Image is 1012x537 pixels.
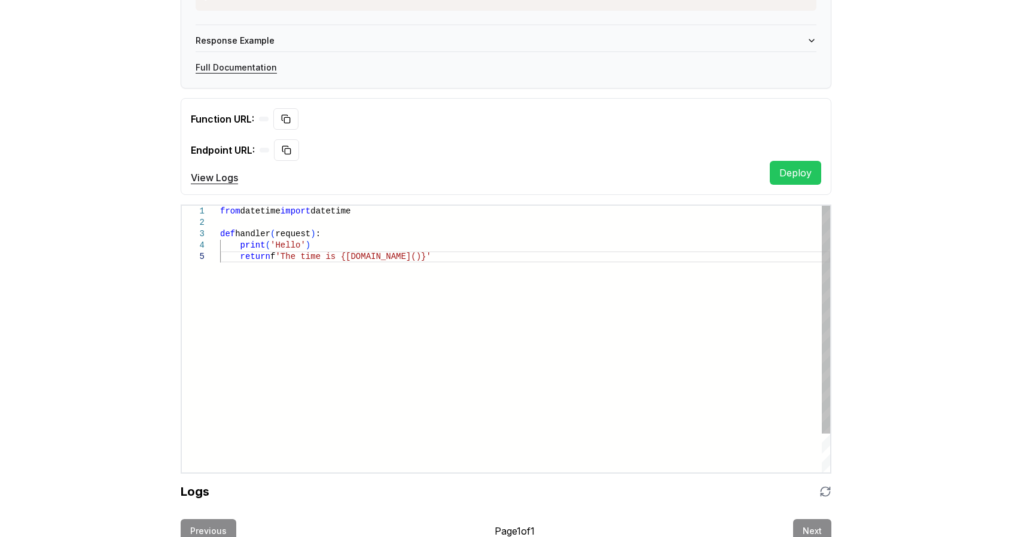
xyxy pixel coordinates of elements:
span: ) [306,240,310,250]
span: request [275,229,310,239]
span: import [281,206,310,216]
span: def [220,229,235,239]
span: 'The time is {[DOMAIN_NAME]()}' [275,252,431,261]
span: return [240,252,270,261]
div: 5 [182,251,205,263]
span: print [240,240,266,250]
span: handler [235,229,270,239]
span: from [220,206,240,216]
span: : [316,229,321,239]
span: ( [270,229,275,239]
div: 3 [182,228,205,240]
div: 1 [182,206,205,217]
span: Function URL: [191,112,254,126]
a: View Logs [191,170,760,185]
span: f [270,252,275,261]
span: ) [310,229,315,239]
div: 2 [182,217,205,228]
div: 4 [182,240,205,251]
button: Response Example [196,30,816,51]
span: 'Hello' [270,240,306,250]
button: Deploy [770,161,821,185]
span: datetime [240,206,281,216]
h2: Logs [181,483,209,500]
span: Endpoint URL: [191,143,255,157]
span: datetime [310,206,350,216]
span: ( [266,240,270,250]
a: Full Documentation [196,62,277,72]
